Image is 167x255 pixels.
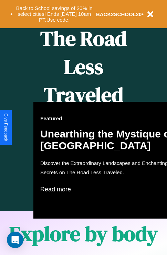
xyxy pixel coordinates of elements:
div: Give Feedback [3,113,8,141]
button: Back to School savings of 20% in select cities! Ends [DATE] 10am PT.Use code: [13,3,96,25]
b: BACK2SCHOOL20 [96,11,142,17]
div: Open Intercom Messenger [7,232,23,248]
h1: The Road Less Traveled [33,24,134,109]
h1: Explore by body [9,220,158,248]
